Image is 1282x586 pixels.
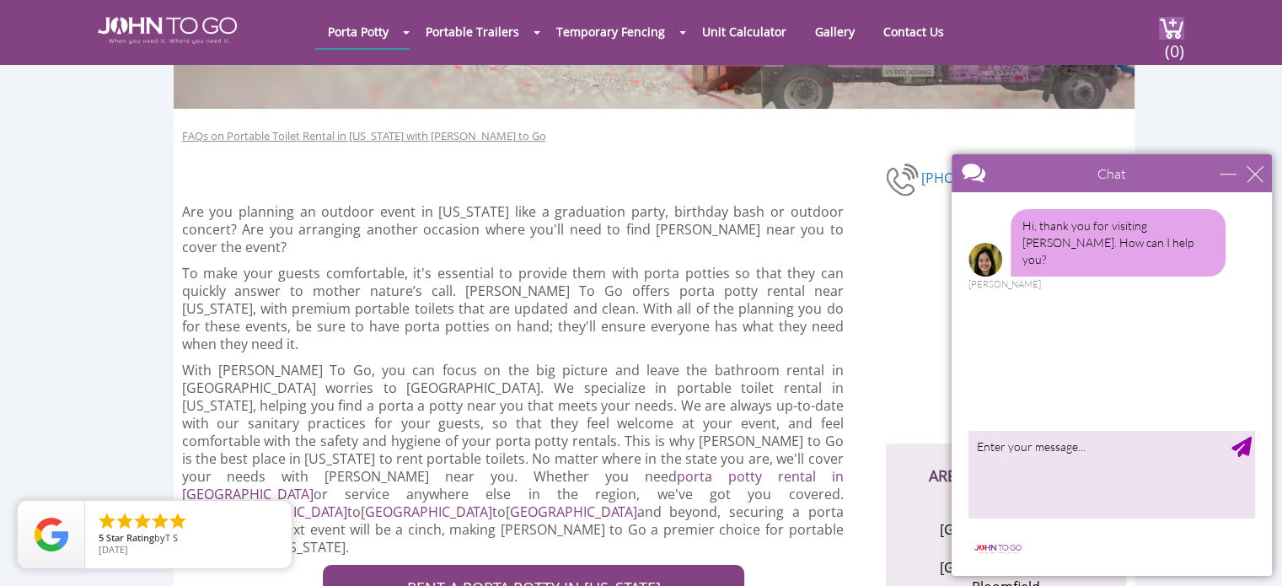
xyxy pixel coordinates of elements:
span: (0) [1164,26,1184,62]
li: [GEOGRAPHIC_DATA] [924,558,1088,578]
a: porta potty rental in [GEOGRAPHIC_DATA] [182,467,844,503]
span: 5 [99,531,104,544]
span: by [99,533,278,545]
a: Unit Calculator [689,15,799,48]
li: Bayonne [924,539,1088,558]
span: [DATE] [99,543,128,556]
a: Portable Trailers [413,15,532,48]
iframe: Live Chat Box [941,144,1282,586]
p: To make your guests comfortable, it's essential to provide them with porta potties so that they c... [182,265,844,353]
a: Contact Us [871,15,957,48]
img: cart a [1159,17,1184,40]
img: phone-number [886,161,921,198]
p: Are you planning an outdoor event in [US_STATE] like a graduation party, birthday bash or outdoor... [182,203,844,256]
a: Porta Potty [315,15,401,48]
li: [GEOGRAPHIC_DATA] [924,520,1088,540]
a: FAQs on Portable Toilet Rental in [US_STATE] with [PERSON_NAME] to Go [182,128,546,144]
a: [GEOGRAPHIC_DATA] [361,503,492,521]
li:  [132,511,153,531]
h2: AREAS WE SERVICE IN [US_STATE]: [903,444,1109,503]
a: Temporary Fencing [544,15,678,48]
p: With [PERSON_NAME] To Go, you can focus on the big picture and leave the bathroom rental in [GEOG... [182,362,844,556]
a: Gallery [802,15,867,48]
li:  [115,511,135,531]
span: Star Rating [106,531,154,544]
a: [PHONE_NUMBER] [921,168,1038,186]
img: JOHN to go [98,17,237,44]
li:  [168,511,188,531]
li:  [150,511,170,531]
a: [GEOGRAPHIC_DATA] [506,503,637,521]
li:  [97,511,117,531]
span: T S [165,531,178,544]
img: Review Rating [35,518,68,551]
